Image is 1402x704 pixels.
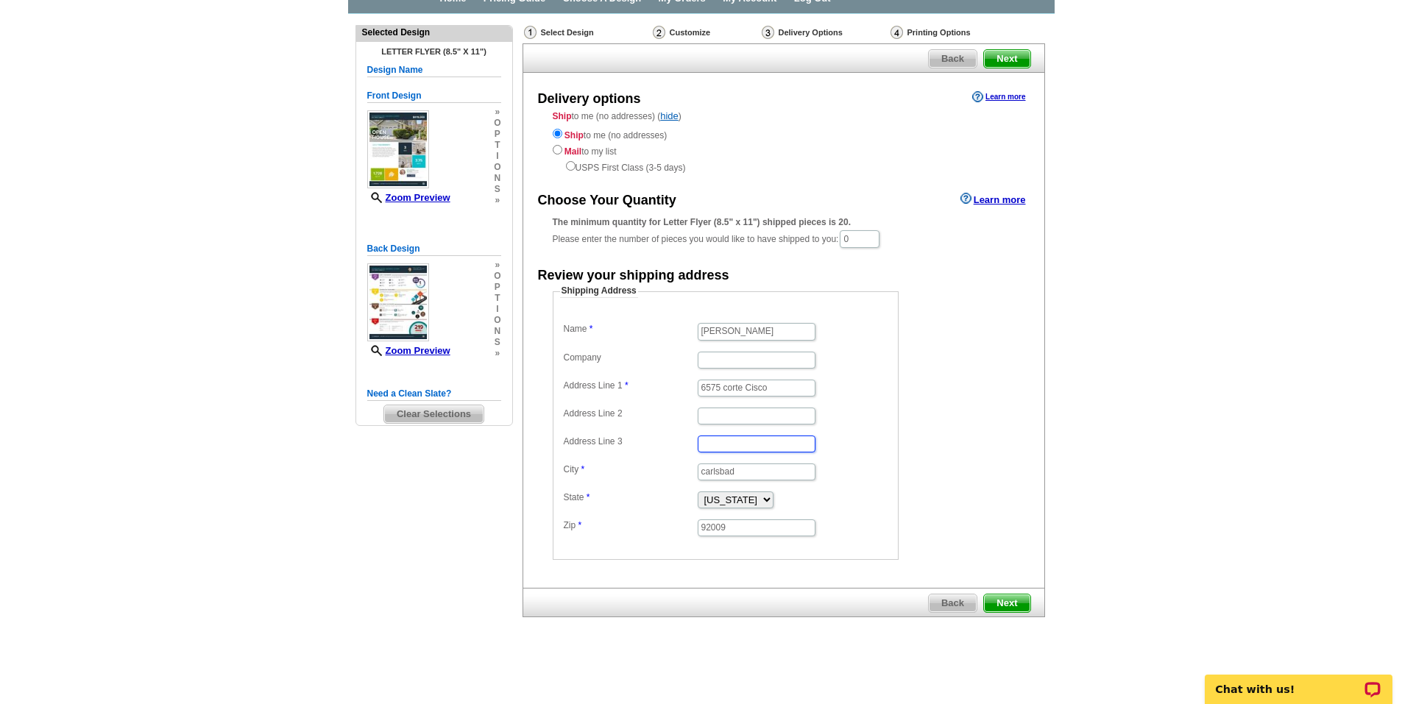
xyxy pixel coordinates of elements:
div: to me (no addresses) ( ) [523,110,1044,174]
h5: Back Design [367,242,501,256]
img: Customize [653,26,665,39]
h5: Design Name [367,63,501,77]
span: p [494,129,500,140]
span: Back [929,50,977,68]
iframe: LiveChat chat widget [1195,658,1402,704]
img: small-thumb.jpg [367,110,429,188]
span: » [494,260,500,271]
a: Learn more [960,193,1026,205]
span: i [494,304,500,315]
span: t [494,140,500,151]
a: hide [660,110,679,121]
span: Back [929,594,977,612]
span: Next [984,50,1030,68]
span: o [494,162,500,173]
img: small-thumb.jpg [367,263,429,341]
div: Printing Options [889,25,1020,40]
span: o [494,271,500,282]
div: Select Design [523,25,651,43]
div: Please enter the number of pieces you would like to have shipped to you: [553,216,1015,249]
div: Choose Your Quantity [538,191,676,210]
div: The minimum quantity for Letter Flyer (8.5" x 11") shipped pieces is 20. [553,216,1015,229]
span: n [494,326,500,337]
label: City [564,463,696,476]
div: Review your shipping address [538,266,729,285]
label: Name [564,323,696,335]
img: Printing Options & Summary [891,26,903,39]
span: i [494,151,500,162]
span: » [494,195,500,206]
strong: Ship [564,130,584,141]
a: Learn more [972,91,1025,103]
h5: Need a Clean Slate? [367,387,501,401]
span: p [494,282,500,293]
span: s [494,184,500,195]
span: s [494,337,500,348]
label: Zip [564,519,696,532]
div: USPS First Class (3-5 days) [553,158,1015,174]
div: Delivery Options [760,25,889,43]
strong: Ship [553,111,572,121]
div: Selected Design [356,26,512,39]
label: Address Line 2 [564,408,696,420]
a: Back [928,49,977,68]
legend: Shipping Address [560,285,638,298]
label: State [564,491,696,504]
label: Company [564,352,696,364]
span: n [494,173,500,184]
img: Select Design [524,26,537,39]
a: Zoom Preview [367,345,450,356]
span: » [494,348,500,359]
h4: Letter Flyer (8.5" x 11") [367,47,501,56]
h5: Front Design [367,89,501,103]
span: o [494,315,500,326]
div: Customize [651,25,760,40]
span: » [494,107,500,118]
a: Zoom Preview [367,192,450,203]
div: Delivery options [538,90,641,109]
label: Address Line 3 [564,435,696,448]
span: Clear Selections [384,405,484,423]
img: Delivery Options [762,26,774,39]
div: to me (no addresses) to my list [553,126,1015,174]
strong: Mail [564,146,581,157]
span: t [494,293,500,304]
a: Back [928,594,977,613]
label: Address Line 1 [564,380,696,392]
span: o [494,118,500,129]
span: Next [984,594,1030,612]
